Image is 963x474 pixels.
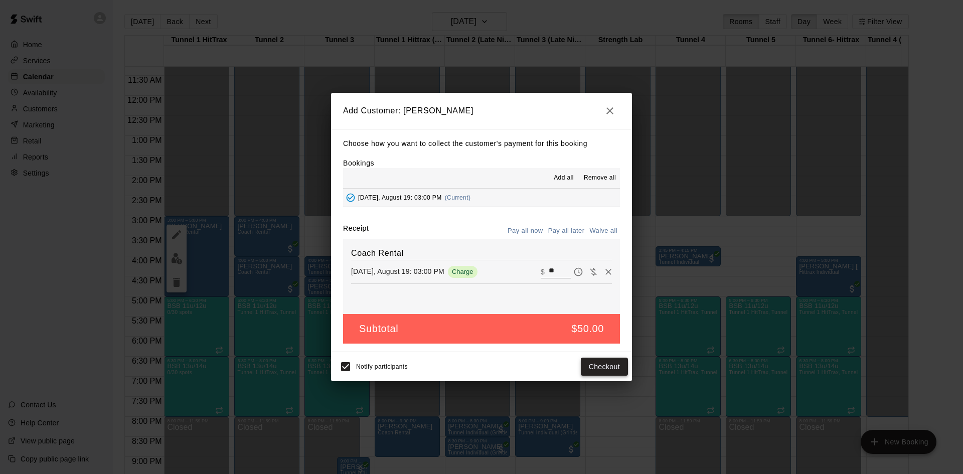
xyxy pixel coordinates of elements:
[586,267,601,275] span: Waive payment
[601,264,616,279] button: Remove
[571,322,604,336] h5: $50.00
[587,223,620,239] button: Waive all
[571,267,586,275] span: Pay later
[351,266,444,276] p: [DATE], August 19: 03:00 PM
[343,190,358,205] button: Added - Collect Payment
[343,137,620,150] p: Choose how you want to collect the customer's payment for this booking
[343,159,374,167] label: Bookings
[548,170,580,186] button: Add all
[554,173,574,183] span: Add all
[505,223,546,239] button: Pay all now
[343,189,620,207] button: Added - Collect Payment[DATE], August 19: 03:00 PM(Current)
[351,247,612,260] h6: Coach Rental
[546,223,587,239] button: Pay all later
[331,93,632,129] h2: Add Customer: [PERSON_NAME]
[541,267,545,277] p: $
[448,268,477,275] span: Charge
[580,170,620,186] button: Remove all
[581,358,628,376] button: Checkout
[359,322,398,336] h5: Subtotal
[584,173,616,183] span: Remove all
[358,194,442,201] span: [DATE], August 19: 03:00 PM
[343,223,369,239] label: Receipt
[445,194,471,201] span: (Current)
[356,363,408,370] span: Notify participants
